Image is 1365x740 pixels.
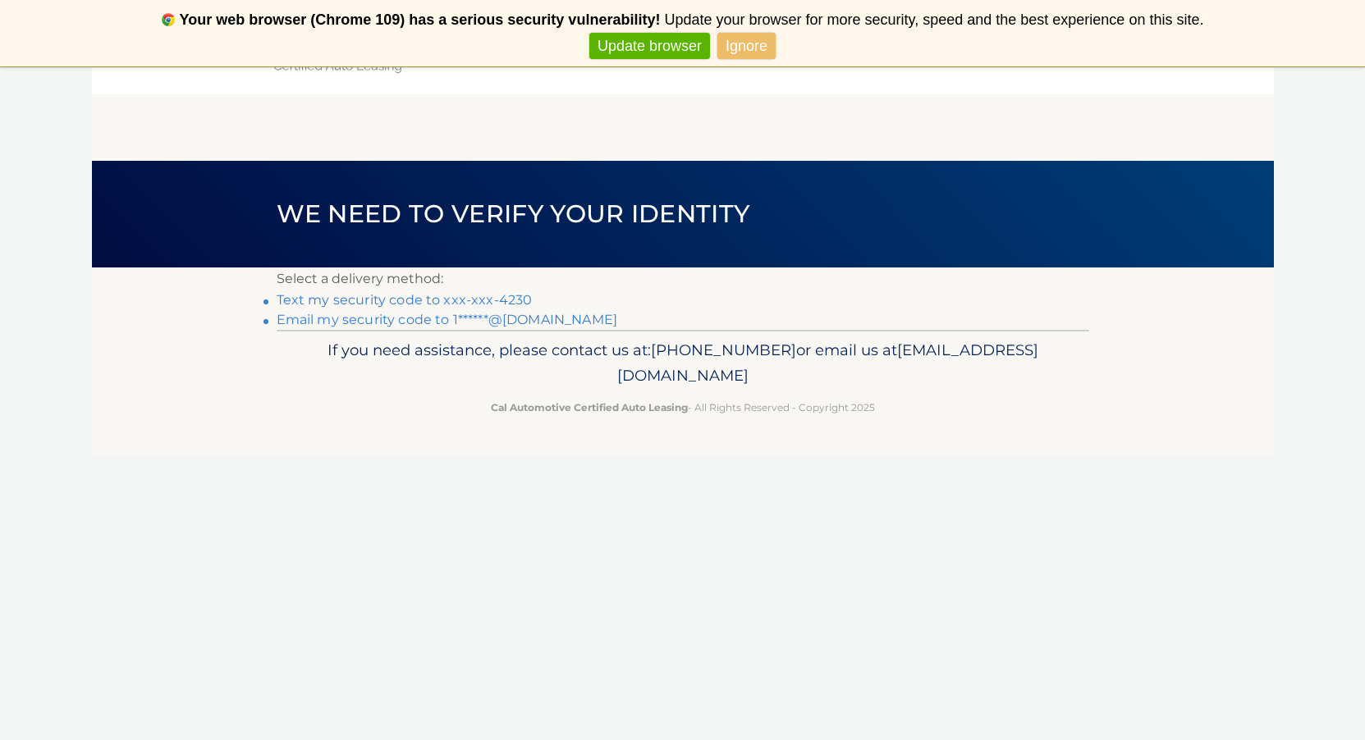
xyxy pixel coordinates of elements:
p: - All Rights Reserved - Copyright 2025 [287,399,1079,416]
a: Text my security code to xxx-xxx-4230 [277,292,533,308]
p: Select a delivery method: [277,267,1089,290]
strong: Cal Automotive Certified Auto Leasing [491,401,688,413]
a: Update browser [589,33,710,60]
span: We need to verify your identity [277,199,750,229]
b: Your web browser (Chrome 109) has a serious security vulnerability! [180,11,661,28]
span: [PHONE_NUMBER] [651,340,796,359]
span: Update your browser for more security, speed and the best experience on this site. [664,11,1203,28]
p: If you need assistance, please contact us at: or email us at [287,337,1079,390]
a: Ignore [717,33,776,60]
a: Email my security code to 1******@[DOMAIN_NAME] [277,312,618,327]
